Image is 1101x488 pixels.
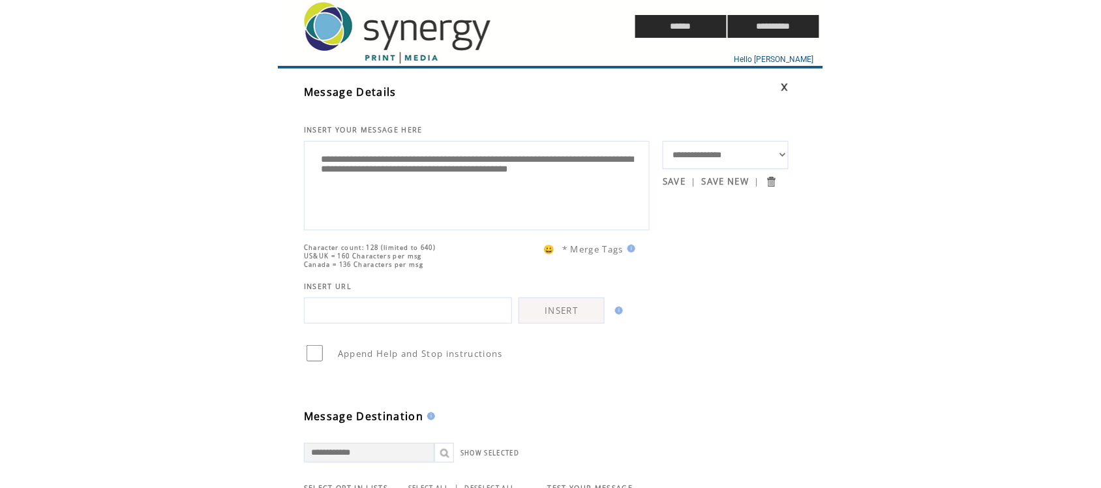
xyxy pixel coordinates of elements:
[304,125,423,134] span: INSERT YOUR MESSAGE HERE
[562,243,624,255] span: * Merge Tags
[611,307,623,314] img: help.gif
[304,409,423,423] span: Message Destination
[304,85,397,99] span: Message Details
[691,175,696,187] span: |
[544,243,556,255] span: 😀
[702,175,749,187] a: SAVE NEW
[304,282,352,291] span: INSERT URL
[304,243,436,252] span: Character count: 128 (limited to 640)
[423,412,435,420] img: help.gif
[519,297,605,324] a: INSERT
[460,449,519,457] a: SHOW SELECTED
[304,252,422,260] span: US&UK = 160 Characters per msg
[765,175,777,188] input: Submit
[624,245,635,252] img: help.gif
[338,348,503,359] span: Append Help and Stop instructions
[754,175,759,187] span: |
[663,175,686,187] a: SAVE
[734,55,814,64] span: Hello [PERSON_NAME]
[304,260,423,269] span: Canada = 136 Characters per msg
